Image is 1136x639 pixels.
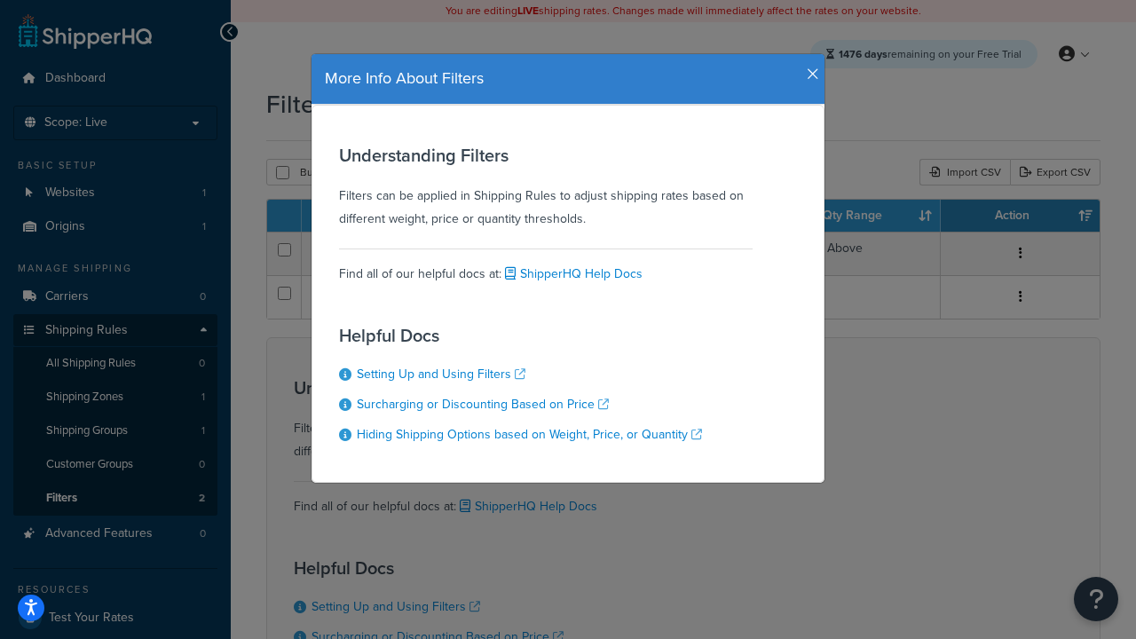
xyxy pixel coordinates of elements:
a: Surcharging or Discounting Based on Price [357,395,609,414]
div: Filters can be applied in Shipping Rules to adjust shipping rates based on different weight, pric... [339,146,753,231]
h3: Helpful Docs [339,326,702,345]
a: Setting Up and Using Filters [357,365,525,383]
h4: More Info About Filters [325,67,811,91]
a: Hiding Shipping Options based on Weight, Price, or Quantity [357,425,702,444]
div: Find all of our helpful docs at: [339,248,753,286]
a: ShipperHQ Help Docs [501,264,643,283]
h3: Understanding Filters [339,146,753,165]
